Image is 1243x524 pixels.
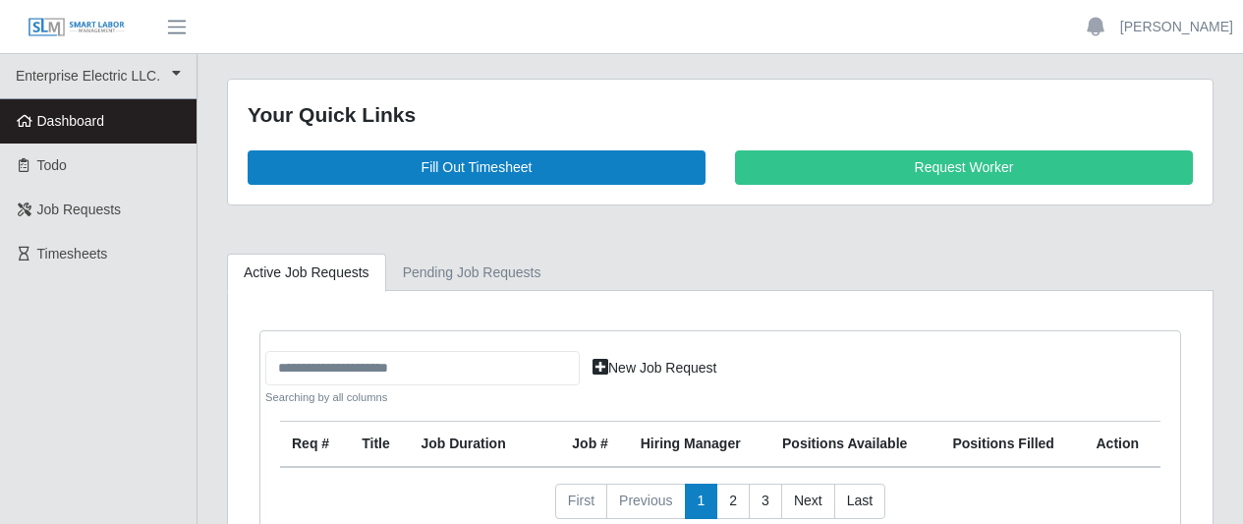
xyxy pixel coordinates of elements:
span: Todo [37,157,67,173]
th: Positions Filled [940,422,1084,468]
a: Next [781,484,835,519]
a: 2 [716,484,750,519]
th: Positions Available [770,422,940,468]
a: 3 [749,484,782,519]
th: Title [350,422,409,468]
th: Req # [280,422,350,468]
img: SLM Logo [28,17,126,38]
span: Dashboard [37,113,105,129]
a: 1 [685,484,718,519]
span: Job Requests [37,202,122,217]
div: Your Quick Links [248,99,1193,131]
a: New Job Request [580,351,730,385]
small: Searching by all columns [265,389,580,406]
a: [PERSON_NAME] [1120,17,1233,37]
a: Active Job Requests [227,254,386,292]
span: Timesheets [37,246,108,262]
a: Fill Out Timesheet [248,150,706,185]
a: Pending Job Requests [386,254,558,292]
a: Request Worker [735,150,1193,185]
th: Hiring Manager [629,422,770,468]
th: Action [1085,422,1161,468]
th: Job Duration [409,422,533,468]
th: Job # [560,422,628,468]
a: Last [834,484,885,519]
